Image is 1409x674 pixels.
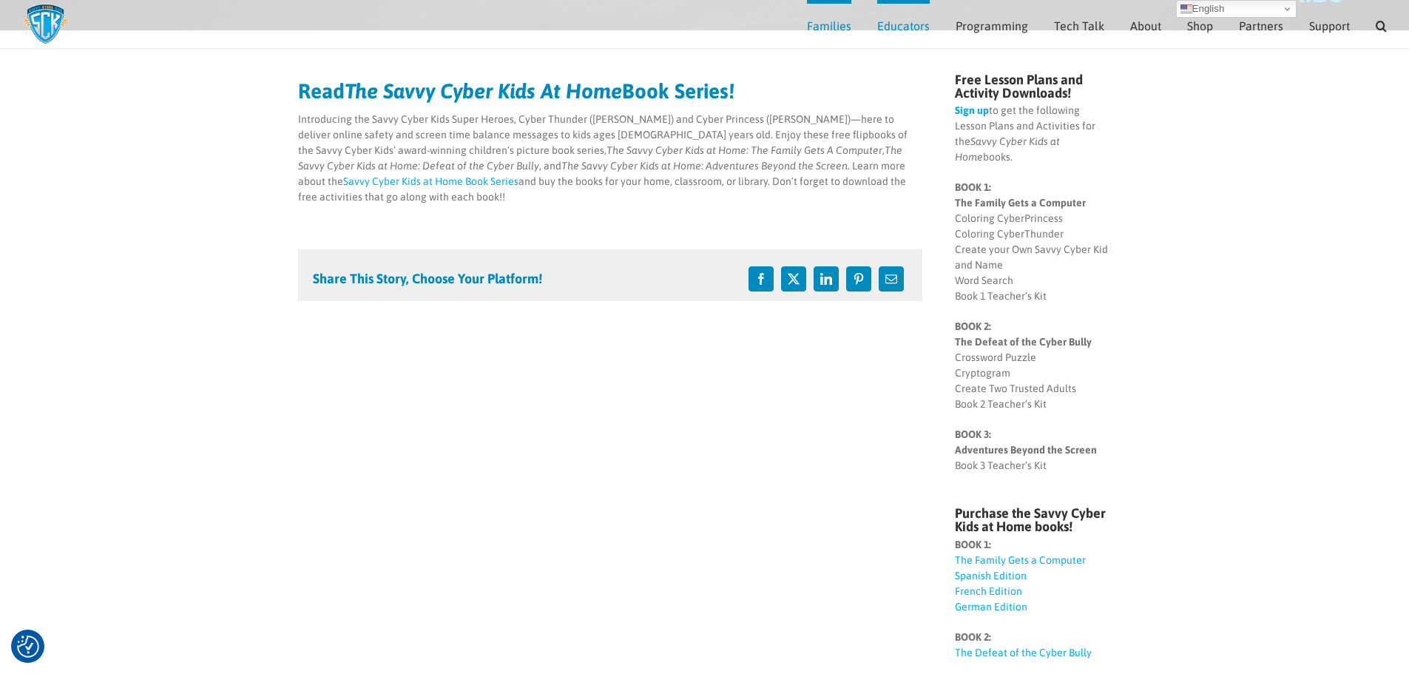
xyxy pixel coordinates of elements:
[955,539,991,550] strong: BOOK 1:
[842,263,875,295] a: Pinterest
[1239,20,1283,32] span: Partners
[745,263,777,295] a: Facebook
[561,160,848,172] em: The Savvy Cyber Kids at Home: Adventures Beyond the Screen
[1054,20,1104,32] span: Tech Talk
[955,180,1111,304] p: Coloring CyberPrincess Coloring CyberThunder Create your Own Savvy Cyber Kid and Name Word Search...
[810,263,842,295] a: LinkedIn
[345,79,622,103] em: The Savvy Cyber Kids At Home
[298,112,923,205] p: Introducing the Savvy Cyber Kids Super Heroes, Cyber Thunder ([PERSON_NAME]) and Cyber Princess (...
[1187,20,1213,32] span: Shop
[955,570,1027,582] a: Spanish Edition
[313,272,542,286] h4: Share This Story, Choose Your Platform!
[955,319,1111,412] p: Crossword Puzzle Cryptogram Create Two Trusted Adults Book 2 Teacher’s Kit
[955,631,991,643] strong: BOOK 2:
[1180,3,1192,15] img: en
[955,181,1086,209] strong: BOOK 1: The Family Gets a Computer
[955,507,1111,533] h4: Purchase the Savvy Cyber Kids at Home books!
[955,73,1111,100] h4: Free Lesson Plans and Activity Downloads!
[17,636,39,658] img: Revisit consent button
[777,263,810,295] a: X
[955,320,1092,348] strong: BOOK 2: The Defeat of the Cyber Bully
[955,135,1060,163] em: Savvy Cyber Kids at Home
[1130,20,1161,32] span: About
[298,81,923,101] h2: Read Book Series!
[955,428,1097,456] strong: BOOK 3: Adventures Beyond the Screen
[17,636,39,658] button: Consent Preferences
[955,103,1111,165] p: to get the following Lesson Plans and Activities for the books.
[1309,20,1350,32] span: Support
[955,585,1022,597] a: French Edition
[807,20,851,32] span: Families
[875,263,908,295] a: Email
[606,144,882,156] em: The Savvy Cyber Kids at Home: The Family Gets A Computer
[298,144,902,172] em: The Savvy Cyber Kids at Home: Defeat of the Cyber Bully
[343,175,518,187] a: Savvy Cyber Kids at Home Book Series
[955,601,1027,613] a: German Edition
[955,104,989,116] a: Sign up
[955,427,1111,474] p: Book 3 Teacher’s Kit
[955,554,1086,566] a: The Family Gets a Computer
[956,20,1028,32] span: Programming
[22,4,69,44] img: Savvy Cyber Kids Logo
[955,647,1092,658] a: The Defeat of the Cyber Bully
[877,20,930,32] span: Educators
